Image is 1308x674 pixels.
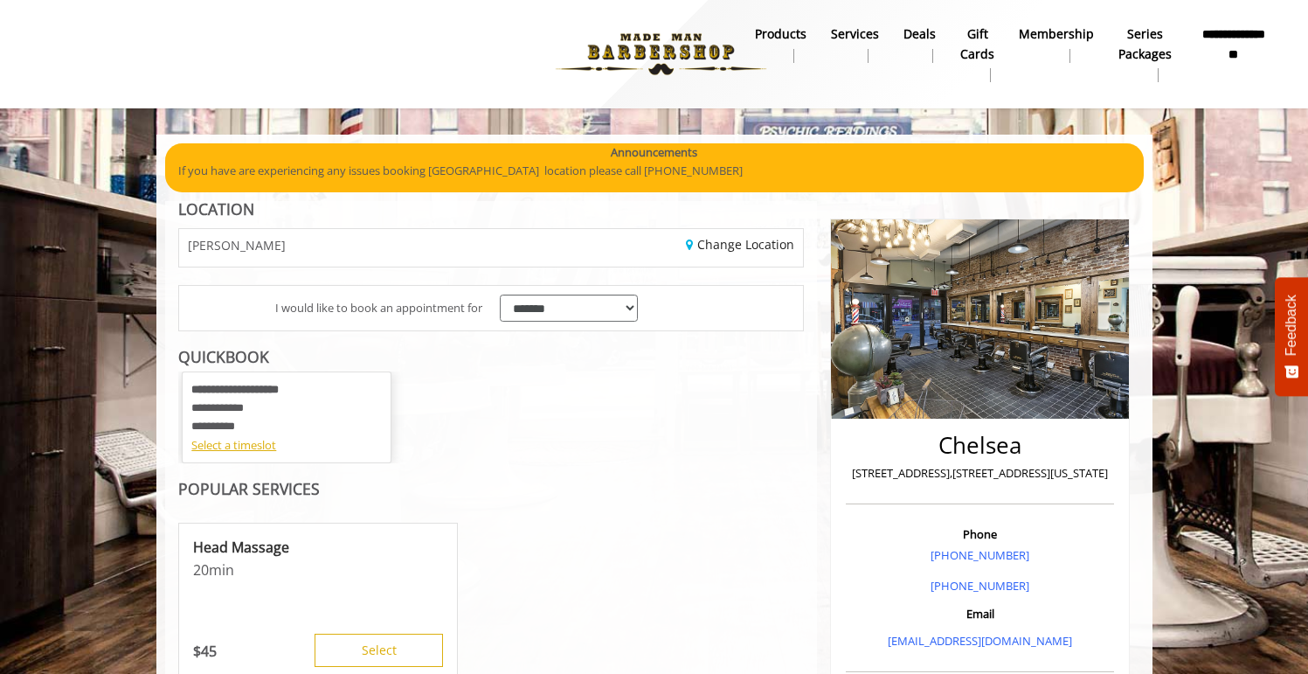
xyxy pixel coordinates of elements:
[931,578,1029,594] a: [PHONE_NUMBER]
[209,560,234,580] span: min
[850,608,1110,620] h3: Email
[191,436,382,455] div: Select a timeslot
[948,22,1007,87] a: Gift cardsgift cards
[188,239,286,252] span: [PERSON_NAME]
[1284,295,1299,356] span: Feedback
[178,346,269,367] b: QUICKBOOK
[1106,22,1184,87] a: Series packagesSeries packages
[1118,24,1172,64] b: Series packages
[541,6,781,102] img: Made Man Barbershop logo
[315,634,443,667] button: Select
[931,547,1029,563] a: [PHONE_NUMBER]
[193,538,443,557] p: Head Massage
[178,162,1131,180] p: If you have are experiencing any issues booking [GEOGRAPHIC_DATA] location please call [PHONE_NUM...
[743,22,819,67] a: Productsproducts
[850,464,1110,483] p: [STREET_ADDRESS],[STREET_ADDRESS][US_STATE]
[891,22,948,67] a: DealsDeals
[611,143,697,162] b: Announcements
[850,433,1110,458] h2: Chelsea
[903,24,936,44] b: Deals
[1275,277,1308,396] button: Feedback - Show survey
[850,528,1110,540] h3: Phone
[275,299,482,317] span: I would like to book an appointment for
[755,24,806,44] b: products
[178,478,320,499] b: POPULAR SERVICES
[178,198,254,219] b: LOCATION
[960,24,994,64] b: gift cards
[193,642,217,661] p: 45
[1007,22,1106,67] a: MembershipMembership
[1019,24,1094,44] b: Membership
[831,24,879,44] b: Services
[686,236,794,253] a: Change Location
[193,560,443,580] p: 20
[819,22,891,67] a: ServicesServices
[193,642,201,661] span: $
[888,633,1072,649] a: [EMAIL_ADDRESS][DOMAIN_NAME]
